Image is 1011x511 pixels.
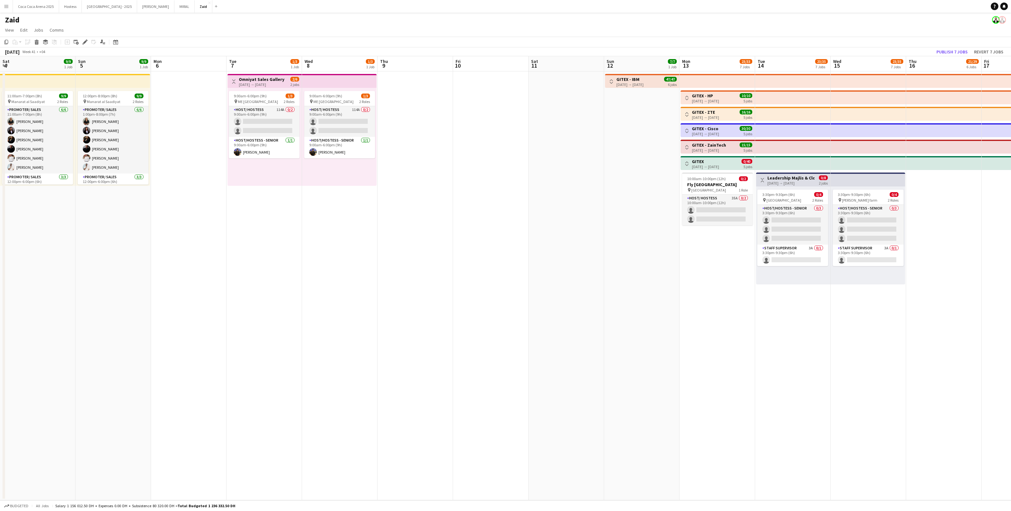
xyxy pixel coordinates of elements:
span: 2 Roles [888,198,899,203]
span: 2/6 [290,77,299,82]
span: 47/47 [664,77,677,82]
span: 23/33 [740,59,752,64]
span: 11:00am-7:00pm (8h) [7,94,42,98]
h3: GITEX [692,159,719,164]
span: 23/35 [891,59,903,64]
button: [PERSON_NAME] [137,0,174,13]
h3: Leadership Majlis & Closing Dinner [767,175,814,181]
div: 3:30pm-9:30pm (6h)0/4 [GEOGRAPHIC_DATA]2 RolesHost/Hostess - Senior0/33:30pm-9:30pm (6h) Staff Su... [757,190,828,266]
app-job-card: 12:00pm-8:00pm (8h)9/9 Manarat al Saadiyat2 RolesPromoter/ Sales6/61:00pm-8:00pm (7h)[PERSON_NAME... [78,91,148,185]
span: 1/3 [286,94,294,98]
span: 10/10 [740,93,752,98]
span: [GEOGRAPHIC_DATA] [691,188,726,192]
span: 1/3 [361,94,370,98]
div: 6 jobs [668,82,677,87]
span: Week 41 [21,49,37,54]
button: Zaid [195,0,212,13]
span: 9:00am-6:00pm (9h) [309,94,342,98]
span: 2 Roles [284,99,294,104]
span: 8 [304,62,313,69]
h3: GITEX - ZainTech [692,142,726,148]
span: Sat [531,58,538,64]
div: 2 jobs [290,82,299,87]
div: [DATE] → [DATE] [239,82,284,87]
div: +04 [39,49,45,54]
span: [PERSON_NAME] farm [842,198,877,203]
span: Edit [20,27,27,33]
h3: GITEX - IBM [616,76,644,82]
div: 1 Job [291,64,299,69]
app-card-role: Promoter/ Sales6/61:00pm-8:00pm (7h)[PERSON_NAME][PERSON_NAME][PERSON_NAME][PERSON_NAME][PERSON_N... [78,106,148,173]
span: [GEOGRAPHIC_DATA] [766,198,801,203]
app-card-role: Staff Supervisor3A0/13:30pm-9:30pm (6h) [833,245,904,266]
span: 9 [379,62,388,69]
button: Publish 7 jobs [934,48,970,56]
span: 21/29 [966,59,979,64]
span: 9/9 [139,59,148,64]
app-card-role: Promoter/ Sales6/611:00am-7:00pm (8h)[PERSON_NAME][PERSON_NAME][PERSON_NAME][PERSON_NAME][PERSON_... [2,106,73,173]
div: [DATE] → [DATE] [767,181,814,186]
div: 7 Jobs [815,64,827,69]
span: Manarat al Saadiyat [11,99,45,104]
button: Hostess [59,0,82,13]
span: Thu [909,58,917,64]
div: 1 Job [668,64,676,69]
button: [GEOGRAPHIC_DATA] - 2025 [82,0,137,13]
span: Sun [78,58,86,64]
app-card-role: Promoter/ Sales3/312:00pm-6:00pm (6h) [2,173,73,213]
h3: GITEX - Cisco [692,126,719,131]
span: 12 [606,62,614,69]
app-job-card: 9:00am-6:00pm (9h)1/3 ME [GEOGRAPHIC_DATA]2 RolesHost/ Hostess114A0/29:00am-6:00pm (9h) Host/Host... [304,91,375,158]
button: Budgeted [3,502,29,509]
app-user-avatar: Zaid Rahmoun [992,16,1000,24]
div: 5 jobs [743,147,752,153]
span: Tue [758,58,765,64]
div: 7 Jobs [891,64,903,69]
a: Edit [18,26,30,34]
span: Mon [154,58,162,64]
span: 23/35 [815,59,828,64]
app-card-role: Host/ Hostess35A0/210:00am-10:00pm (12h) [682,195,753,225]
span: 9/9 [59,94,68,98]
span: 9:00am-6:00pm (9h) [234,94,267,98]
app-card-role: Host/Hostess - Senior1/19:00am-6:00pm (9h)[PERSON_NAME] [229,137,300,158]
span: ME [GEOGRAPHIC_DATA] [238,99,278,104]
app-card-role: Host/Hostess - Senior0/33:30pm-9:30pm (6h) [833,205,904,245]
span: Wed [305,58,313,64]
app-card-role: Staff Supervisor3A0/13:30pm-9:30pm (6h) [757,245,828,266]
span: 1 Role [739,188,748,192]
span: Wed [833,58,841,64]
app-card-role: Host/ Hostess114A0/29:00am-6:00pm (9h) [229,106,300,137]
span: 10 [455,62,461,69]
span: 17 [983,62,989,69]
span: 2 Roles [359,99,370,104]
span: Mon [682,58,690,64]
span: 1/3 [366,59,375,64]
div: 5 jobs [743,114,752,120]
div: 1 Job [366,64,374,69]
span: 0/40 [742,159,752,164]
span: Budgeted [10,504,28,508]
span: 9/9 [64,59,73,64]
span: Comms [50,27,64,33]
span: 1/3 [290,59,299,64]
h3: Fly [GEOGRAPHIC_DATA] [682,182,753,187]
span: 2 Roles [133,99,143,104]
span: 7/7 [668,59,677,64]
span: 0/4 [890,192,899,197]
div: [DATE] → [DATE] [692,131,719,136]
span: 3:30pm-9:30pm (6h) [838,192,870,197]
a: Jobs [31,26,46,34]
span: ME [GEOGRAPHIC_DATA] [313,99,354,104]
div: 5 jobs [743,131,752,136]
app-card-role: Promoter/ Sales3/312:00pm-6:00pm (6h) [78,173,148,213]
span: Fri [984,58,989,64]
span: 2 Roles [812,198,823,203]
button: Revert 7 jobs [972,48,1006,56]
app-card-role: Host/ Hostess114A0/29:00am-6:00pm (9h) [304,106,375,137]
div: Salary 1 156 012.50 DH + Expenses 0.00 DH + Subsistence 80 320.00 DH = [55,503,235,508]
span: 30/30 [740,126,752,131]
span: 3:30pm-9:30pm (6h) [762,192,795,197]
